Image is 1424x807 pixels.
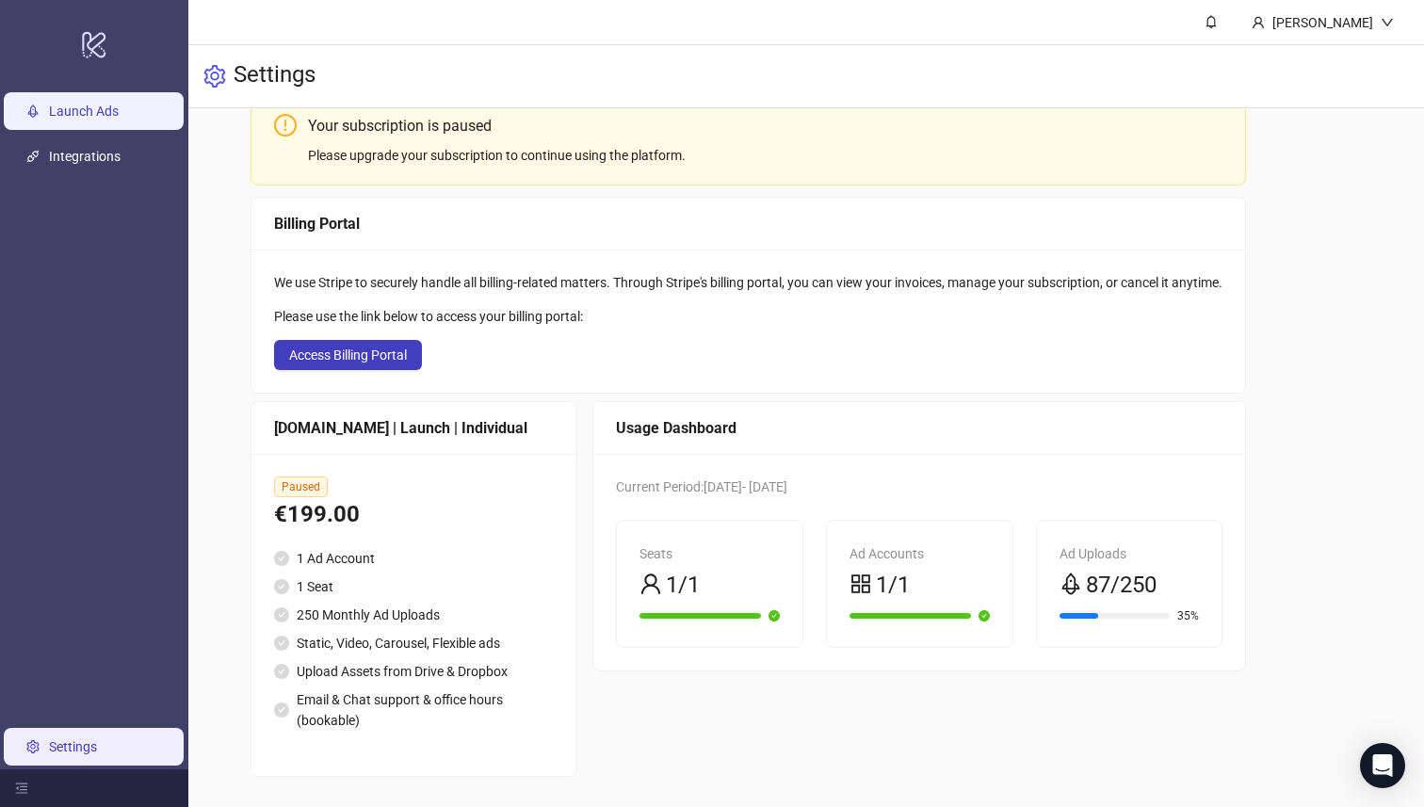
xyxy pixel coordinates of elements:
[308,114,1222,137] div: Your subscription is paused
[274,306,1222,327] div: Please use the link below to access your billing portal:
[203,65,226,88] span: setting
[1177,610,1199,621] span: 35%
[274,576,554,597] li: 1 Seat
[666,568,700,604] span: 1/1
[274,636,289,651] span: check-circle
[49,739,97,754] a: Settings
[1086,568,1157,604] span: 87/250
[274,551,289,566] span: check-circle
[876,568,910,604] span: 1/1
[850,573,872,595] span: appstore
[274,340,422,370] button: Access Billing Portal
[274,497,554,533] div: €199.00
[616,479,787,494] span: Current Period: [DATE] - [DATE]
[639,543,780,564] div: Seats
[274,476,328,497] span: Paused
[289,347,407,363] span: Access Billing Portal
[15,782,28,795] span: menu-fold
[1205,15,1218,28] span: bell
[49,149,121,164] a: Integrations
[769,610,780,621] span: check-circle
[49,104,119,119] a: Launch Ads
[274,661,554,682] li: Upload Assets from Drive & Dropbox
[616,416,1222,440] div: Usage Dashboard
[1381,16,1394,29] span: down
[308,145,1222,166] div: Please upgrade your subscription to continue using the platform.
[274,272,1222,293] div: We use Stripe to securely handle all billing-related matters. Through Stripe's billing portal, yo...
[274,416,554,440] div: [DOMAIN_NAME] | Launch | Individual
[274,605,554,625] li: 250 Monthly Ad Uploads
[274,689,554,731] li: Email & Chat support & office hours (bookable)
[274,548,554,569] li: 1 Ad Account
[639,573,662,595] span: user
[274,212,1222,235] div: Billing Portal
[234,60,316,92] h3: Settings
[1360,743,1405,788] div: Open Intercom Messenger
[979,610,990,621] span: check-circle
[850,543,990,564] div: Ad Accounts
[274,633,554,654] li: Static, Video, Carousel, Flexible ads
[274,114,297,137] span: exclamation-circle
[1060,573,1082,595] span: rocket
[1265,12,1381,33] div: [PERSON_NAME]
[274,664,289,679] span: check-circle
[1060,543,1200,564] div: Ad Uploads
[274,607,289,622] span: check-circle
[274,579,289,594] span: check-circle
[1252,16,1265,29] span: user
[274,702,289,718] span: check-circle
